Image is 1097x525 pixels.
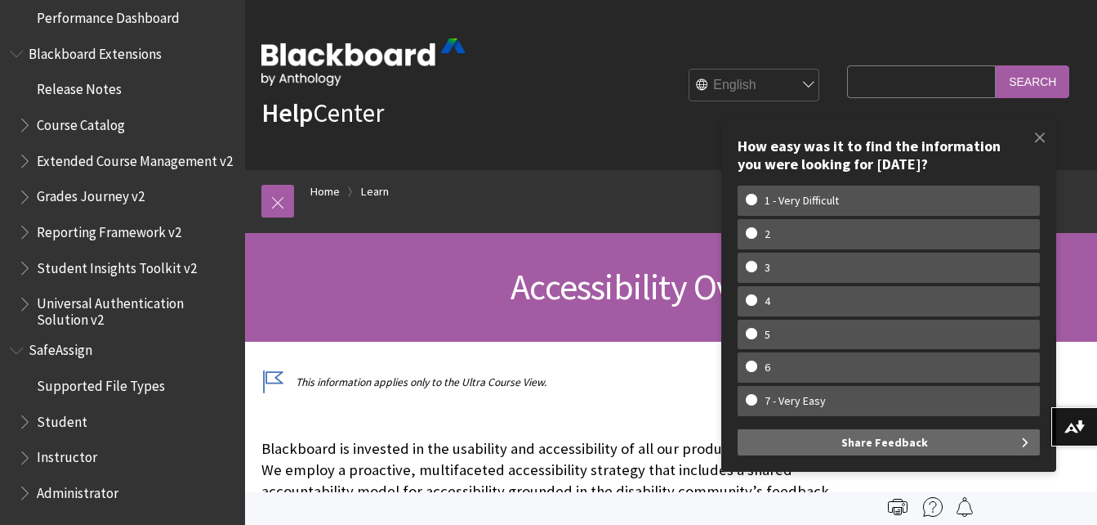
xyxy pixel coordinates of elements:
w-span: 4 [746,294,789,308]
a: Home [310,182,340,202]
w-span: 3 [746,261,789,275]
w-span: 1 - Very Difficult [746,194,858,208]
a: HelpCenter [261,96,384,129]
span: Administrator [37,479,118,501]
p: This information applies only to the Ultra Course View. [261,375,839,390]
span: SafeAssign [29,337,92,359]
span: Accessibility Overview [511,264,831,309]
w-span: 2 [746,227,789,241]
span: Extended Course Management v2 [37,147,233,169]
span: Share Feedback [841,429,928,455]
w-span: 6 [746,361,789,375]
w-span: 5 [746,328,789,342]
span: Student [37,408,87,430]
div: How easy was it to find the information you were looking for [DATE]? [738,137,1040,173]
select: Site Language Selector [689,70,820,102]
a: Learn [361,182,389,202]
nav: Book outline for Blackboard SafeAssign [10,337,235,507]
img: Blackboard by Anthology [261,38,466,86]
span: Universal Authentication Solution v2 [37,290,234,329]
w-span: 7 - Very Easy [746,394,845,408]
span: Instructor [37,444,97,466]
img: Follow this page [955,497,974,517]
span: Blackboard Extensions [29,40,162,62]
span: Reporting Framework v2 [37,218,181,240]
span: Grades Journey v2 [37,183,145,205]
img: More help [923,497,943,517]
strong: Help [261,96,313,129]
img: Print [888,497,907,517]
span: Release Notes [37,76,122,98]
button: Share Feedback [738,429,1040,455]
input: Search [996,65,1069,97]
span: Course Catalog [37,111,125,133]
span: Performance Dashboard [37,4,180,26]
span: Student Insights Toolkit v2 [37,254,197,276]
span: Supported File Types [37,372,165,394]
nav: Book outline for Blackboard Extensions [10,40,235,329]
